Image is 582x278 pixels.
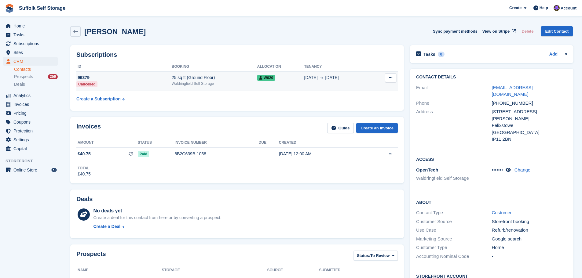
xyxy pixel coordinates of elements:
a: Change [514,167,531,172]
th: Amount [76,138,138,148]
span: Deals [14,81,25,87]
span: [DATE] [325,74,339,81]
span: Pricing [13,109,50,117]
a: menu [3,57,58,66]
span: Create [509,5,522,11]
div: Address [416,108,492,143]
span: Help [540,5,548,11]
th: Status [138,138,175,148]
li: Waldringfield Self Storage [416,175,492,182]
a: Deals [14,81,58,88]
span: To Review [370,253,390,259]
div: [GEOGRAPHIC_DATA] [492,129,567,136]
button: Status: To Review [353,251,398,261]
span: View on Stripe [482,28,510,34]
span: Tasks [13,31,50,39]
a: menu [3,91,58,100]
div: Home [492,244,567,251]
th: Submitted [319,265,368,275]
div: Cancelled [76,81,97,87]
div: [DATE] 12:00 AM [279,151,364,157]
span: Capital [13,144,50,153]
div: Refurb/renovation [492,227,567,234]
th: Source [267,265,319,275]
div: [STREET_ADDRESS][PERSON_NAME] [492,108,567,122]
th: Invoice number [174,138,258,148]
span: Home [13,22,50,30]
a: View on Stripe [480,26,517,36]
span: ••••••• [492,167,503,172]
span: Settings [13,135,50,144]
img: Emma [554,5,560,11]
div: 0 [438,52,445,57]
a: menu [3,127,58,135]
div: - [492,253,567,260]
span: Storefront [5,158,61,164]
div: Email [416,84,492,98]
span: CRM [13,57,50,66]
th: Created [279,138,364,148]
span: Account [561,5,577,11]
a: Prospects 256 [14,74,58,80]
div: Customer Source [416,218,492,225]
div: 8B2C639B-1058 [174,151,258,157]
div: 256 [48,74,58,79]
div: Create a Subscription [76,96,121,102]
a: menu [3,144,58,153]
th: Name [76,265,162,275]
span: Sites [13,48,50,57]
div: Create a Deal [93,223,120,230]
a: Guide [327,123,354,133]
span: Online Store [13,166,50,174]
a: menu [3,31,58,39]
span: Analytics [13,91,50,100]
h2: Contact Details [416,75,567,80]
span: £40.75 [78,151,91,157]
div: Storefront booking [492,218,567,225]
h2: Subscriptions [76,51,398,58]
a: Suffolk Self Storage [16,3,68,13]
th: ID [76,62,172,72]
a: Contacts [14,67,58,72]
a: Create an Invoice [356,123,398,133]
span: [DATE] [304,74,318,81]
a: menu [3,118,58,126]
h2: [PERSON_NAME] [84,27,146,36]
div: Marketing Source [416,236,492,243]
span: Invoices [13,100,50,109]
a: menu [3,22,58,30]
div: Contact Type [416,209,492,216]
span: Coupons [13,118,50,126]
button: Delete [519,26,536,36]
a: Preview store [50,166,58,174]
div: Google search [492,236,567,243]
a: menu [3,48,58,57]
a: menu [3,39,58,48]
h2: Access [416,156,567,162]
div: Waldringfield Self Storage [172,81,257,86]
th: Tenancy [304,62,373,72]
span: OpenTech [416,167,438,172]
div: No deals yet [93,207,221,215]
a: menu [3,135,58,144]
div: Felixstowe [492,122,567,129]
div: Total [78,165,91,171]
a: Customer [492,210,512,215]
th: Due [259,138,279,148]
div: 25 sq ft (Ground Floor) [172,74,257,81]
a: menu [3,100,58,109]
div: Use Case [416,227,492,234]
h2: Tasks [423,52,435,57]
h2: Deals [76,196,93,203]
span: Status: [357,253,370,259]
span: Protection [13,127,50,135]
th: Storage [162,265,267,275]
div: 96379 [76,74,172,81]
th: Booking [172,62,257,72]
span: Paid [138,151,149,157]
div: Customer Type [416,244,492,251]
div: [PHONE_NUMBER] [492,100,567,107]
button: Sync payment methods [433,26,478,36]
a: Create a Subscription [76,93,125,105]
div: Phone [416,100,492,107]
